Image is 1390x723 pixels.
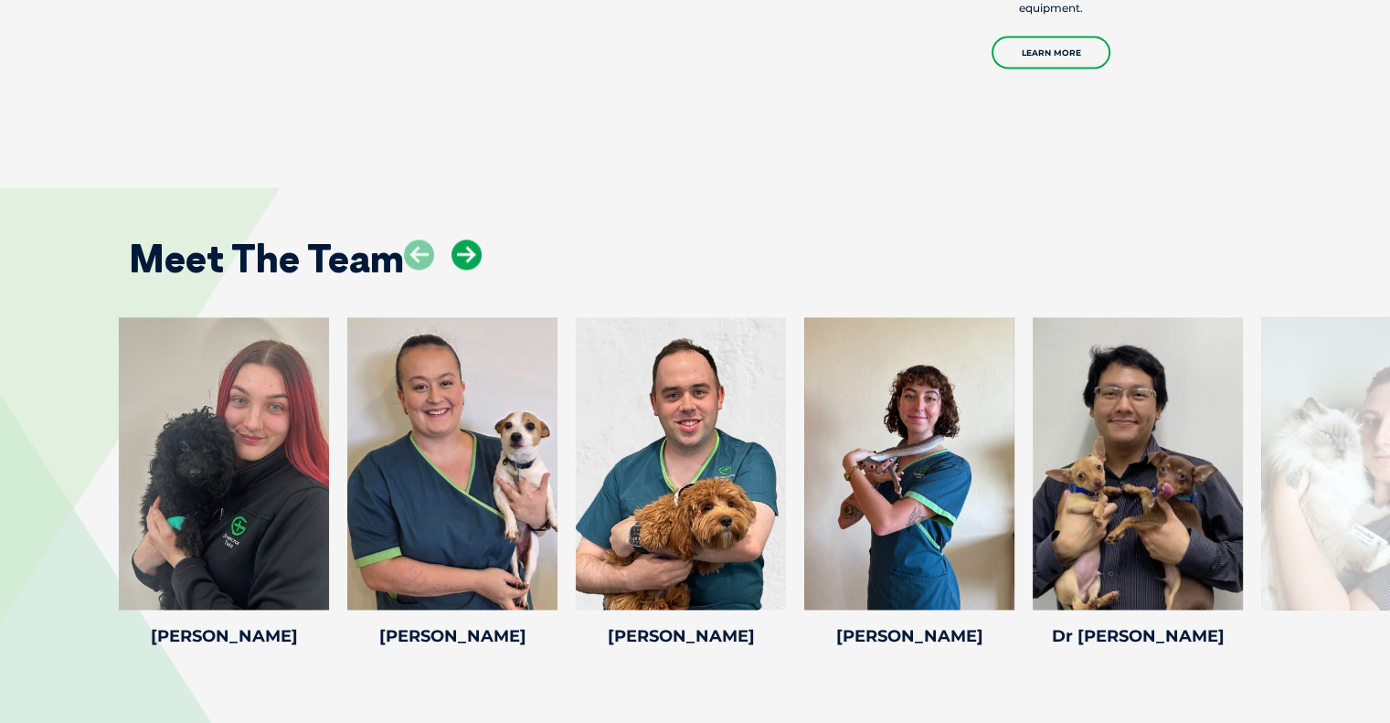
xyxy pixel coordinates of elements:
[119,628,329,644] h4: [PERSON_NAME]
[992,36,1110,69] a: Learn More
[576,628,786,644] h4: [PERSON_NAME]
[1033,628,1243,644] h4: Dr [PERSON_NAME]
[804,628,1014,644] h4: [PERSON_NAME]
[347,628,557,644] h4: [PERSON_NAME]
[129,239,404,278] h2: Meet The Team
